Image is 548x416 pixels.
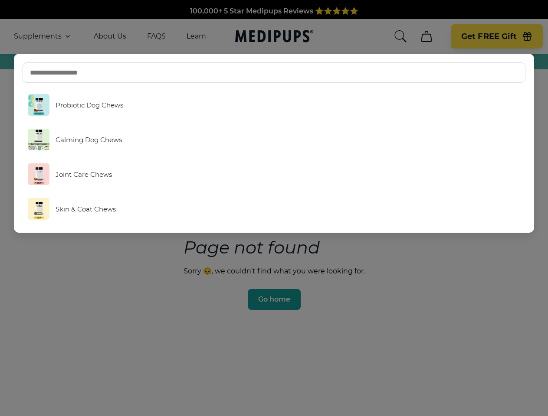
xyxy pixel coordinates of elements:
span: Calming Dog Chews [56,136,122,144]
a: Skin & Coat Chews [23,194,526,224]
a: Calming Dog Chews [23,124,526,155]
img: Probiotic Dog Chews [28,94,49,116]
img: Joint Care Chews [28,163,49,185]
span: Skin & Coat Chews [56,205,116,213]
img: Skin & Coat Chews [28,198,49,220]
span: Joint Care Chews [56,170,112,179]
span: Probiotic Dog Chews [56,101,123,109]
img: Calming Dog Chews [28,129,49,150]
a: Joint Care Chews [23,159,526,189]
a: Probiotic Dog Chews [23,90,526,120]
